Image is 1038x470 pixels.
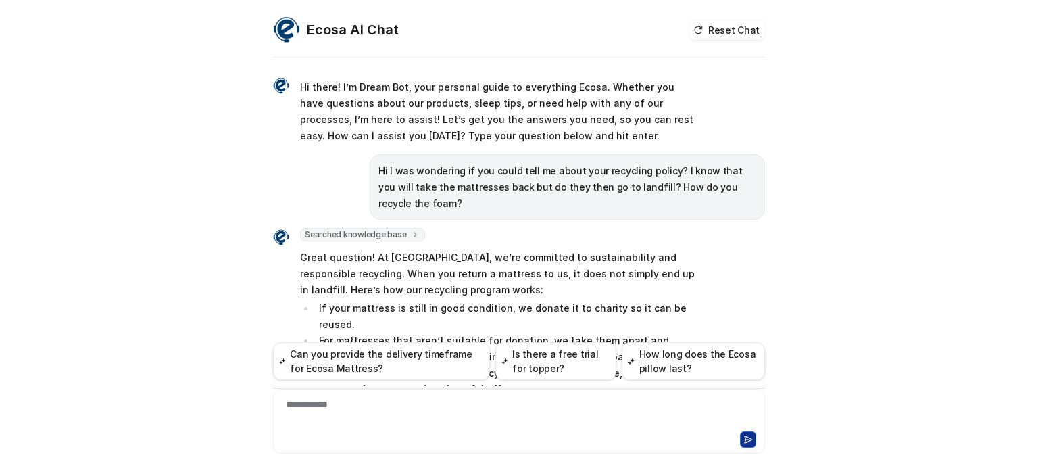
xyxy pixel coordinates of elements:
[689,20,765,40] button: Reset Chat
[300,79,695,144] p: Hi there! I’m Dream Bot, your personal guide to everything Ecosa. Whether you have questions abou...
[273,16,300,43] img: Widget
[378,163,756,212] p: Hi I was wondering if you could tell me about your recycling policy? I know that you will take th...
[622,342,765,380] button: How long does the Ecosa pillow last?
[315,333,695,398] li: For mattresses that aren’t suitable for donation, we take them apart and recycle the individual c...
[273,342,490,380] button: Can you provide the delivery timeframe for Ecosa Mattress?
[315,300,695,333] li: If your mattress is still in good condition, we donate it to charity so it can be reused.
[273,229,289,245] img: Widget
[300,228,425,241] span: Searched knowledge base
[273,78,289,94] img: Widget
[300,250,695,298] p: Great question! At [GEOGRAPHIC_DATA], we’re committed to sustainability and responsible recycling...
[307,20,399,39] h2: Ecosa AI Chat
[495,342,616,380] button: Is there a free trial for topper?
